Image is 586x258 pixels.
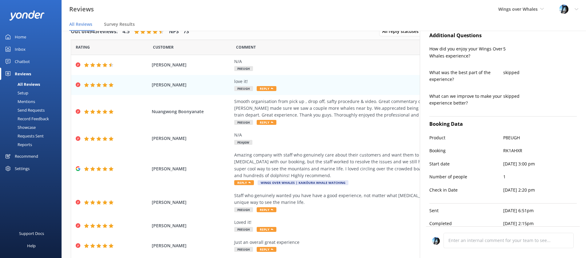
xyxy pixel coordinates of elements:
[429,120,577,128] h4: Booking Data
[234,78,514,85] div: love it!
[15,150,38,162] div: Recommend
[234,66,253,71] span: P8EUGH
[559,5,568,14] img: 145-1635463833.jpg
[258,180,348,185] span: Wings Over Whales | Kaikōura Whale Watching
[4,114,62,123] a: Record Feedback
[234,239,514,246] div: Just an overall great experience
[429,147,503,154] p: Booking
[27,240,36,252] div: Help
[234,192,514,206] div: Staff who genuinely wanted you have have a good experience, not matter what [MEDICAL_DATA] occurr...
[4,106,45,114] div: Send Requests
[69,21,92,27] span: All Reviews
[257,247,276,252] span: Reply
[15,55,30,68] div: Chatbot
[152,199,231,206] span: [PERSON_NAME]
[15,68,31,80] div: Reviews
[234,207,253,212] span: P8EUGH
[503,134,577,141] p: P8EUGH
[498,6,538,12] span: Wings over Whales
[152,135,231,142] span: [PERSON_NAME]
[503,69,577,76] p: skipped
[104,21,135,27] span: Survey Results
[152,81,231,88] span: [PERSON_NAME]
[503,46,577,52] p: 5
[19,227,44,240] div: Support Docs
[429,220,503,227] p: Completed
[4,140,62,149] a: Reports
[234,132,514,138] div: N/A
[69,4,94,14] h3: Reviews
[234,219,514,226] div: Loved it!
[429,93,503,107] p: What can we improve to make your experience better?
[234,98,514,119] div: Smooth organisation from pick up , drop off, safty procedure & video. Great commentary on board. ...
[4,123,62,132] a: Showcase
[183,28,189,36] h4: 73
[169,28,179,36] h4: NPS
[4,114,49,123] div: Record Feedback
[4,97,62,106] a: Mentions
[234,86,253,91] span: P8EUGH
[429,134,503,141] p: Product
[234,152,514,179] div: Amazing company with staff who genuinely care about their customers and want them to have a great...
[15,162,30,175] div: Settings
[4,89,62,97] a: Setup
[15,31,26,43] div: Home
[257,86,276,91] span: Reply
[153,44,174,50] span: Date
[4,97,35,106] div: Mentions
[503,220,577,227] p: [DATE] 2:15pm
[429,69,503,83] p: What was the best part of the experience?
[503,147,577,154] p: RK1AHXR
[71,28,118,36] h4: Out of 4945 reviews:
[4,132,44,140] div: Requests Sent
[257,207,276,212] span: Reply
[503,161,577,167] p: [DATE] 3:00 pm
[429,161,503,167] p: Start date
[257,120,276,125] span: Reply
[429,46,503,59] p: How did you enjoy your Wings Over Whales experience?
[429,173,503,180] p: Number of people
[152,242,231,249] span: [PERSON_NAME]
[236,44,256,50] span: Question
[122,28,130,36] h4: 4.5
[429,187,503,193] p: Check in Date
[503,173,577,180] p: 1
[257,227,276,232] span: Reply
[234,58,514,65] div: N/A
[152,222,231,229] span: [PERSON_NAME]
[429,32,577,40] h4: Additional Questions
[9,10,45,21] img: yonder-white-logo.png
[234,120,253,125] span: P8EUGH
[234,140,252,145] span: PEAJGW
[4,140,32,149] div: Reports
[15,43,26,55] div: Inbox
[76,44,90,50] span: Date
[4,106,62,114] a: Send Requests
[4,80,40,89] div: All Reviews
[503,187,577,193] p: [DATE] 2:20 pm
[152,108,231,115] span: Nuangwong Boonyanate
[429,207,503,214] p: Sent
[382,28,422,35] span: All reply statuses
[234,247,253,252] span: P8EUGH
[152,165,231,172] span: [PERSON_NAME]
[152,62,231,68] span: [PERSON_NAME]
[234,227,253,232] span: P8EUGH
[503,207,577,214] p: [DATE] 6:51pm
[4,123,36,132] div: Showcase
[503,93,577,100] p: skipped
[234,180,254,185] span: Reply
[432,237,440,245] img: 145-1635463833.jpg
[4,132,62,140] a: Requests Sent
[4,80,62,89] a: All Reviews
[4,89,28,97] div: Setup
